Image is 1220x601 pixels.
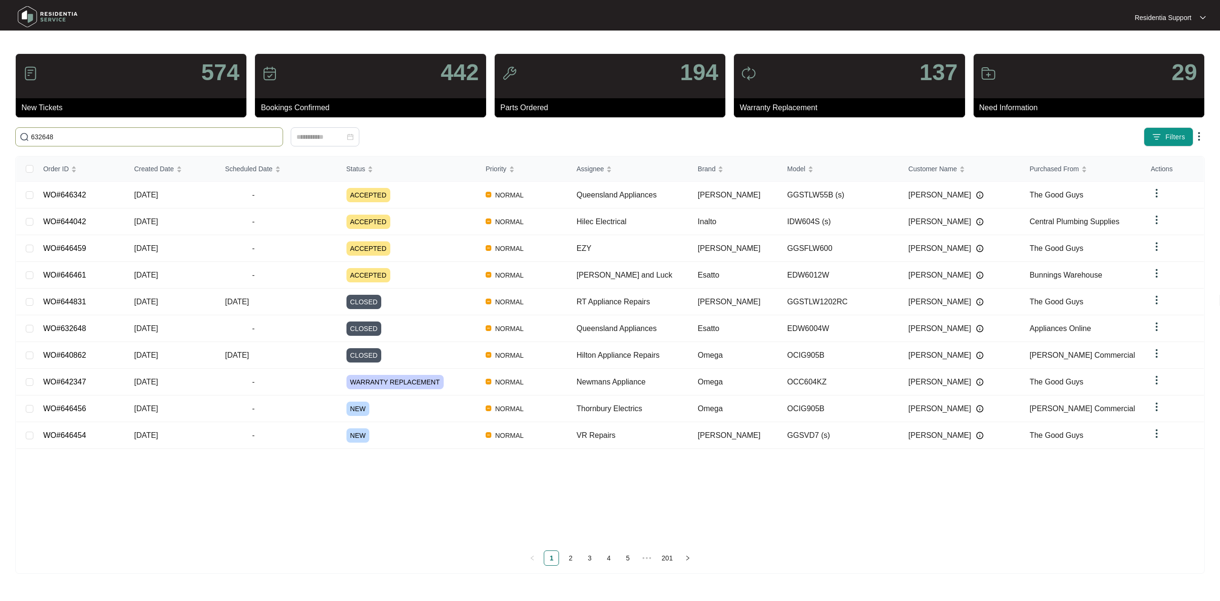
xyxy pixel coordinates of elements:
div: RT Appliance Repairs [577,296,690,308]
td: GGSTLW1202RC [780,289,901,315]
span: [PERSON_NAME] [908,403,971,414]
a: 5 [620,551,635,565]
th: Actions [1143,156,1204,182]
span: Esatto [698,271,719,279]
span: ACCEPTED [346,215,390,229]
a: WO#646461 [43,271,86,279]
li: 201 [658,550,676,566]
img: dropdown arrow [1151,214,1162,226]
th: Purchased From [1022,156,1143,182]
span: CLOSED [346,348,382,363]
a: WO#646454 [43,431,86,439]
span: Status [346,164,366,174]
span: The Good Guys [1029,191,1083,199]
td: OCIG905B [780,342,901,369]
img: Info icon [976,218,984,226]
span: Bunnings Warehouse [1029,271,1102,279]
img: icon [262,66,277,81]
div: VR Repairs [577,430,690,441]
div: EZY [577,243,690,254]
span: [DATE] [134,404,158,413]
p: 29 [1172,61,1197,84]
div: Newmans Appliance [577,376,690,388]
p: Parts Ordered [500,102,725,114]
li: 4 [601,550,616,566]
span: [DATE] [134,431,158,439]
div: Thornbury Electrics [577,403,690,414]
img: Info icon [976,191,984,199]
img: Info icon [976,325,984,332]
td: OCIG905B [780,395,901,422]
span: NEW [346,402,370,416]
td: OCC604KZ [780,369,901,395]
span: ACCEPTED [346,268,390,282]
span: [PERSON_NAME] [908,430,971,441]
th: Order ID [36,156,127,182]
span: ••• [639,550,654,566]
th: Customer Name [901,156,1022,182]
td: GGSTLW55B (s) [780,182,901,208]
span: NORMAL [491,216,528,228]
span: - [225,269,282,281]
span: The Good Guys [1029,378,1083,386]
td: IDW604S (s) [780,208,901,235]
span: [PERSON_NAME] [908,269,971,281]
a: 4 [601,551,616,565]
p: Bookings Confirmed [261,102,486,114]
span: - [225,216,282,228]
span: Purchased From [1029,164,1078,174]
img: Vercel Logo [486,379,491,384]
img: Vercel Logo [486,325,491,331]
span: [DATE] [134,218,158,226]
span: [DATE] [134,271,158,279]
li: 1 [544,550,559,566]
span: [PERSON_NAME] [698,244,761,252]
div: [PERSON_NAME] and Luck [577,269,690,281]
span: [PERSON_NAME] Commercial [1029,404,1135,413]
img: Info icon [976,298,984,306]
img: Vercel Logo [486,432,491,438]
span: [PERSON_NAME] [908,323,971,334]
span: - [225,243,282,254]
p: 574 [201,61,239,84]
span: [DATE] [225,351,249,359]
span: - [225,430,282,441]
span: Brand [698,164,715,174]
img: Vercel Logo [486,272,491,278]
span: Scheduled Date [225,164,273,174]
span: The Good Guys [1029,244,1083,252]
span: NORMAL [491,323,528,334]
span: ACCEPTED [346,241,390,256]
span: [DATE] [134,351,158,359]
span: WARRANTY REPLACEMENT [346,375,444,389]
th: Created Date [126,156,217,182]
span: NEW [346,428,370,443]
span: [DATE] [134,378,158,386]
span: Customer Name [908,164,957,174]
span: [DATE] [134,191,158,199]
span: [PERSON_NAME] [908,296,971,308]
li: 2 [563,550,578,566]
img: Vercel Logo [486,405,491,411]
span: [DATE] [225,298,249,306]
span: NORMAL [491,430,528,441]
span: CLOSED [346,321,382,336]
span: [PERSON_NAME] [908,189,971,201]
th: Scheduled Date [217,156,338,182]
span: The Good Guys [1029,298,1083,306]
a: 3 [582,551,597,565]
a: WO#646342 [43,191,86,199]
span: - [225,403,282,414]
th: Assignee [569,156,690,182]
input: Search by Order Id, Assignee Name, Customer Name, Brand and Model [31,132,279,142]
button: filter iconFilters [1144,127,1193,146]
span: NORMAL [491,350,528,361]
img: residentia service logo [14,2,81,31]
li: 3 [582,550,597,566]
span: NORMAL [491,269,528,281]
img: Info icon [976,352,984,359]
span: NORMAL [491,243,528,254]
a: WO#646459 [43,244,86,252]
span: [PERSON_NAME] [698,191,761,199]
span: Omega [698,404,722,413]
